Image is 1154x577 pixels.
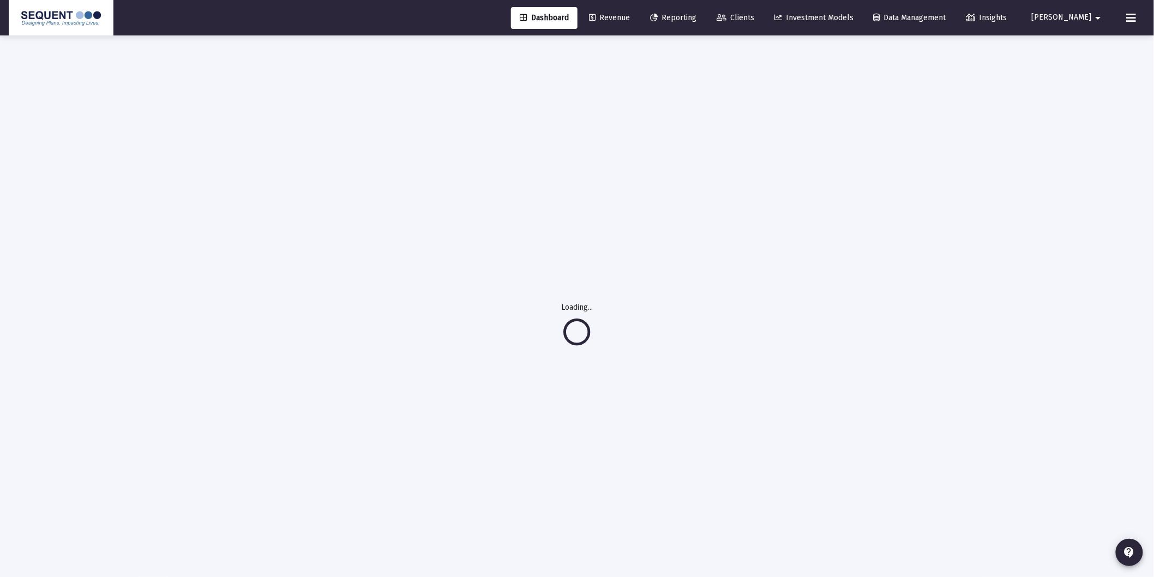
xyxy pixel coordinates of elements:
span: Investment Models [774,13,854,22]
span: Reporting [650,13,696,22]
span: Data Management [874,13,946,22]
a: Clients [708,7,763,29]
button: [PERSON_NAME] [1019,7,1118,28]
span: Clients [717,13,754,22]
img: Dashboard [17,7,105,29]
a: Reporting [641,7,705,29]
span: [PERSON_NAME] [1032,13,1092,22]
mat-icon: contact_support [1123,546,1136,559]
span: Insights [966,13,1007,22]
a: Revenue [580,7,639,29]
a: Insights [958,7,1016,29]
span: Dashboard [520,13,569,22]
mat-icon: arrow_drop_down [1092,7,1105,29]
a: Dashboard [511,7,578,29]
a: Investment Models [766,7,862,29]
span: Revenue [589,13,630,22]
a: Data Management [865,7,955,29]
